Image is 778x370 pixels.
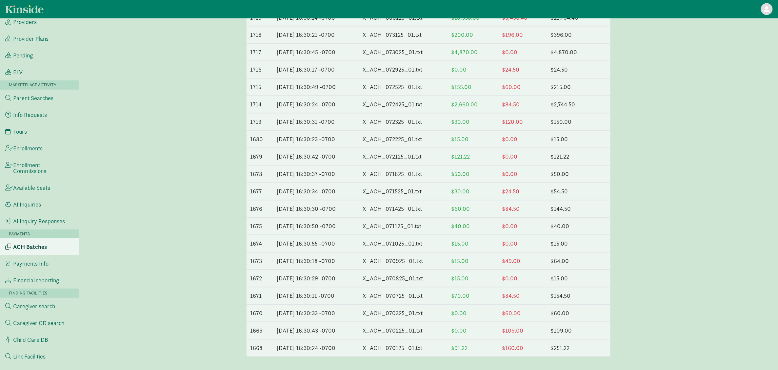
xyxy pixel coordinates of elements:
td: $54.50 [547,183,610,200]
td: [DATE] 16:30:18 -0700 [273,253,359,270]
td: [DATE] 16:30:23 -0700 [273,131,359,148]
td: $60.00 [547,305,610,322]
td: $91.22 [447,340,498,357]
td: $200.00 [447,27,498,44]
td: $0.00 [498,166,547,183]
td: $0.00 [498,131,547,148]
td: $24.50 [498,61,547,78]
td: $396.00 [547,27,610,44]
td: $50.00 [447,166,498,183]
td: X_ACH_071125_01.txt [359,218,448,235]
span: Marketplace Activity [9,82,56,88]
td: [DATE] 16:30:50 -0700 [273,218,359,235]
td: $50.00 [547,166,610,183]
td: $155.00 [447,79,498,96]
span: Caregiver CD search [13,320,64,326]
td: $49.00 [498,253,547,270]
td: $15.00 [447,235,498,252]
span: Available Seats [13,185,50,191]
td: X_ACH_073125_01.txt [359,27,448,44]
td: $24.50 [547,61,610,78]
span: Tours [13,129,27,135]
td: [DATE] 16:30:55 -0700 [273,235,359,252]
td: $64.00 [547,253,610,270]
td: $15.00 [447,253,498,270]
td: 1716 [247,61,273,78]
td: [DATE] 16:30:49 -0700 [273,79,359,96]
td: $120.00 [498,114,547,131]
span: Payments [9,231,30,237]
iframe: Chat Widget [745,338,778,370]
td: [DATE] 16:30:30 -0700 [273,201,359,218]
span: Enrollments [13,145,43,151]
td: 1714 [247,96,273,113]
td: 1673 [247,253,273,270]
td: [DATE] 16:30:21 -0700 [273,27,359,44]
td: $109.00 [498,322,547,339]
td: 1677 [247,183,273,200]
td: $30.00 [447,114,498,131]
td: $215.00 [547,79,610,96]
td: $84.50 [498,96,547,113]
td: $15.00 [447,131,498,148]
span: Enrollment Commissions [13,162,73,174]
td: X_ACH_071425_01.txt [359,201,448,218]
td: $0.00 [447,322,498,339]
td: X_ACH_070925_01.txt [359,253,448,270]
span: Caregiver search [13,303,55,309]
td: $70.00 [447,288,498,305]
td: X_ACH_072325_01.txt [359,114,448,131]
td: $15.00 [547,270,610,287]
td: $2,660.00 [447,96,498,113]
td: $15.00 [447,270,498,287]
span: Info Requests [13,112,47,118]
span: AI Inquiry Responses [13,218,65,224]
td: $109.00 [547,322,610,339]
td: $144.50 [547,201,610,218]
td: $60.00 [498,305,547,322]
td: $2,744.50 [547,96,610,113]
td: [DATE] 16:30:43 -0700 [273,322,359,339]
td: $24.50 [498,183,547,200]
td: [DATE] 16:30:11 -0700 [273,288,359,305]
span: Provider Plans [13,36,49,42]
td: $0.00 [498,270,547,287]
td: 1672 [247,270,273,287]
td: [DATE] 16:30:33 -0700 [273,305,359,322]
td: $160.00 [498,340,547,357]
td: $0.00 [447,305,498,322]
span: Payments Info [13,261,49,267]
td: X_ACH_072225_01.txt [359,131,448,148]
td: $84.50 [498,201,547,218]
td: X_ACH_072125_01.txt [359,148,448,165]
td: $84.50 [498,288,547,305]
span: Link Facilities [13,354,46,359]
td: X_ACH_072425_01.txt [359,96,448,113]
td: $30.00 [447,183,498,200]
td: 1718 [247,27,273,44]
td: X_ACH_070725_01.txt [359,288,448,305]
td: X_ACH_073025_01.txt [359,44,448,61]
td: 1674 [247,235,273,252]
td: 1713 [247,114,273,131]
td: $251.22 [547,340,610,357]
td: $4,870.00 [447,44,498,61]
td: $40.00 [447,218,498,235]
span: Financial reporting [13,277,59,283]
td: [DATE] 16:30:29 -0700 [273,270,359,287]
td: $4,870.00 [547,44,610,61]
td: X_ACH_071525_01.txt [359,183,448,200]
td: $60.00 [447,201,498,218]
td: $121.22 [447,148,498,165]
td: $154.50 [547,288,610,305]
td: 1676 [247,201,273,218]
td: [DATE] 16:30:31 -0700 [273,114,359,131]
td: [DATE] 16:30:45 -0700 [273,44,359,61]
td: 1715 [247,79,273,96]
td: $121.22 [547,148,610,165]
td: $196.00 [498,27,547,44]
td: X_ACH_072925_01.txt [359,61,448,78]
td: $15.00 [547,235,610,252]
td: X_ACH_070825_01.txt [359,270,448,287]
